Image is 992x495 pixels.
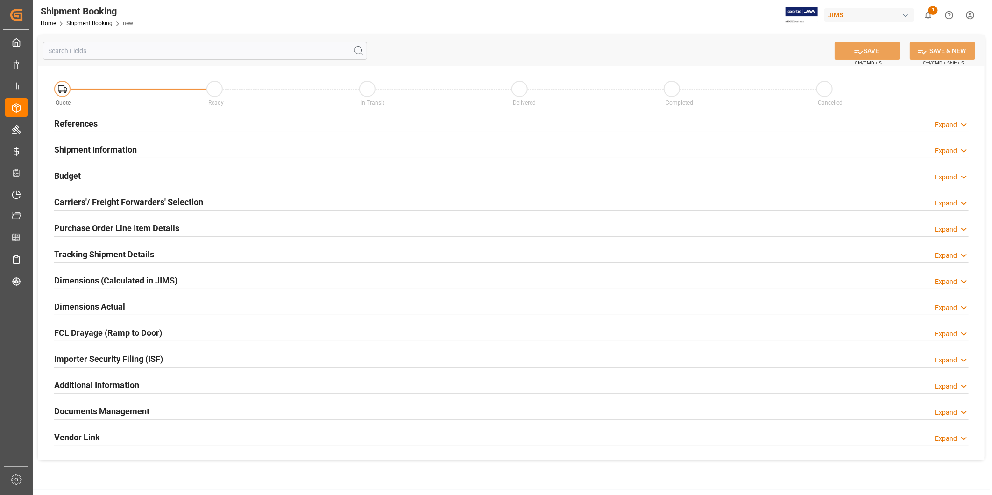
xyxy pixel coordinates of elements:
[54,248,154,261] h2: Tracking Shipment Details
[935,382,957,391] div: Expand
[923,59,964,66] span: Ctrl/CMD + Shift + S
[910,42,975,60] button: SAVE & NEW
[66,20,113,27] a: Shipment Booking
[361,99,384,106] span: In-Transit
[935,329,957,339] div: Expand
[935,434,957,444] div: Expand
[935,146,957,156] div: Expand
[54,117,98,130] h2: References
[41,20,56,27] a: Home
[208,99,224,106] span: Ready
[935,251,957,261] div: Expand
[513,99,536,106] span: Delivered
[666,99,693,106] span: Completed
[935,225,957,234] div: Expand
[786,7,818,23] img: Exertis%20JAM%20-%20Email%20Logo.jpg_1722504956.jpg
[54,143,137,156] h2: Shipment Information
[855,59,882,66] span: Ctrl/CMD + S
[54,170,81,182] h2: Budget
[939,5,960,26] button: Help Center
[935,172,957,182] div: Expand
[835,42,900,60] button: SAVE
[818,99,843,106] span: Cancelled
[935,277,957,287] div: Expand
[935,355,957,365] div: Expand
[54,300,125,313] h2: Dimensions Actual
[54,353,163,365] h2: Importer Security Filing (ISF)
[824,6,918,24] button: JIMS
[935,198,957,208] div: Expand
[54,274,177,287] h2: Dimensions (Calculated in JIMS)
[824,8,914,22] div: JIMS
[54,379,139,391] h2: Additional Information
[918,5,939,26] button: show 1 new notifications
[41,4,133,18] div: Shipment Booking
[54,326,162,339] h2: FCL Drayage (Ramp to Door)
[56,99,71,106] span: Quote
[54,222,179,234] h2: Purchase Order Line Item Details
[935,408,957,417] div: Expand
[54,196,203,208] h2: Carriers'/ Freight Forwarders' Selection
[935,303,957,313] div: Expand
[54,405,149,417] h2: Documents Management
[43,42,367,60] input: Search Fields
[54,431,100,444] h2: Vendor Link
[928,6,938,15] span: 1
[935,120,957,130] div: Expand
